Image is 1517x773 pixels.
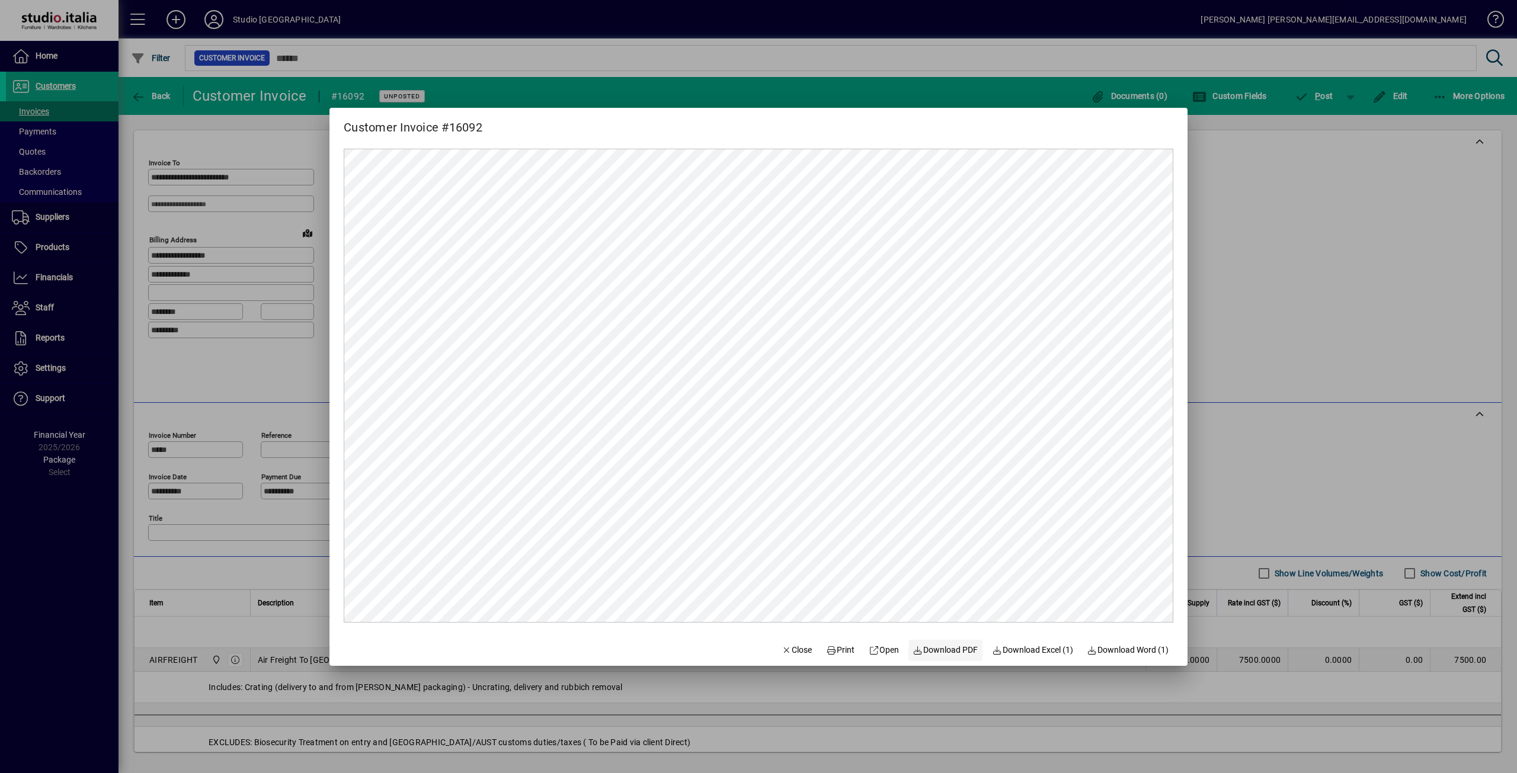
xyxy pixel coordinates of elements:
[782,644,812,656] span: Close
[777,640,817,661] button: Close
[864,640,904,661] a: Open
[821,640,859,661] button: Print
[1087,644,1169,656] span: Download Word (1)
[826,644,854,656] span: Print
[987,640,1078,661] button: Download Excel (1)
[1083,640,1174,661] button: Download Word (1)
[869,644,899,656] span: Open
[913,644,978,656] span: Download PDF
[908,640,983,661] a: Download PDF
[992,644,1073,656] span: Download Excel (1)
[329,108,497,137] h2: Customer Invoice #16092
